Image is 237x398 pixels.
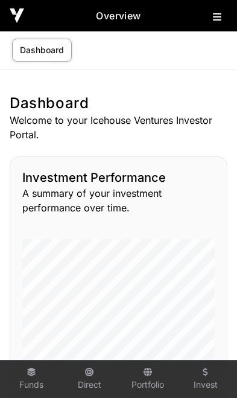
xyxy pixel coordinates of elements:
a: Direct [65,363,113,396]
a: Funds [7,363,55,396]
p: Welcome to your Icehouse Ventures Investor Portal. [10,113,227,142]
p: A summary of your investment performance over time. [22,186,215,215]
a: Portfolio [124,363,172,396]
h2: Investment Performance [22,169,215,186]
h2: Overview [24,8,213,23]
h1: Dashboard [10,94,227,113]
a: Dashboard [12,39,72,62]
a: Invest [182,363,230,396]
img: Icehouse Ventures Logo [10,8,24,23]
